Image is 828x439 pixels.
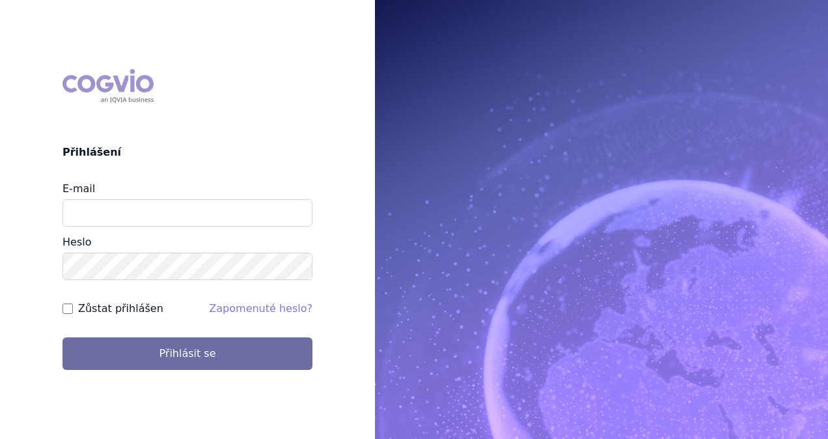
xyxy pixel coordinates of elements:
[62,182,95,195] label: E-mail
[62,69,154,103] div: COGVIO
[62,236,91,248] label: Heslo
[209,302,312,315] a: Zapomenuté heslo?
[62,145,312,160] h2: Přihlášení
[62,337,312,370] button: Přihlásit se
[78,301,163,317] label: Zůstat přihlášen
